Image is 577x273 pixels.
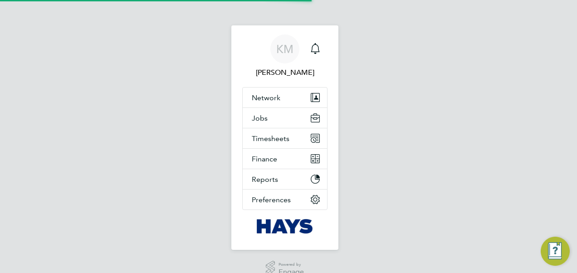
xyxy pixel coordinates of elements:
span: Katie McPherson [242,67,328,78]
span: Finance [252,155,277,163]
button: Preferences [243,190,327,210]
span: Reports [252,175,278,184]
img: hays-logo-retina.png [257,219,313,234]
span: Powered by [279,261,304,268]
button: Finance [243,149,327,169]
button: Engage Resource Center [541,237,570,266]
span: Timesheets [252,134,289,143]
button: Timesheets [243,128,327,148]
button: Network [243,88,327,107]
span: Network [252,93,280,102]
a: Go to home page [242,219,328,234]
nav: Main navigation [231,25,338,250]
button: Reports [243,169,327,189]
button: Jobs [243,108,327,128]
a: KM[PERSON_NAME] [242,34,328,78]
span: Preferences [252,195,291,204]
span: Jobs [252,114,268,122]
span: KM [276,43,293,55]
